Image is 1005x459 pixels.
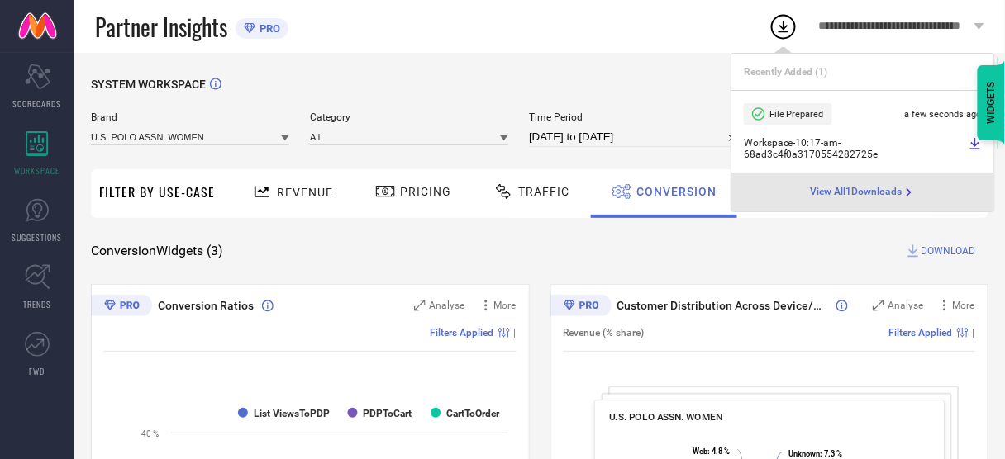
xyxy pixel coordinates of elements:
[141,429,159,438] text: 40 %
[310,111,508,123] span: Category
[788,449,842,458] text: : 7.3 %
[888,300,924,311] span: Analyse
[693,447,730,456] text: : 4.8 %
[431,327,494,338] span: Filters Applied
[91,243,223,259] span: Conversion Widgets ( 3 )
[769,109,824,120] span: File Prepared
[446,408,500,419] text: CartToOrder
[636,185,717,198] span: Conversion
[811,186,916,199] a: View All1Downloads
[609,411,723,423] span: U.S. POLO ASSN. WOMEN
[514,327,517,338] span: |
[23,298,51,310] span: TRENDS
[973,327,975,338] span: |
[30,365,45,377] span: FWD
[889,327,953,338] span: Filters Applied
[788,449,820,458] tspan: Unknown
[254,408,330,419] text: List ViewsToPDP
[769,12,798,41] div: Open download list
[811,186,916,199] div: Open download page
[873,300,884,311] svg: Zoom
[91,111,289,123] span: Brand
[13,97,62,110] span: SCORECARDS
[529,127,744,147] input: Select time period
[811,186,903,199] span: View All 1 Downloads
[99,182,215,201] span: Filter By Use-Case
[430,300,465,311] span: Analyse
[91,295,152,319] div: Premium
[922,243,976,259] span: DOWNLOAD
[969,137,982,160] a: Download
[564,327,645,338] span: Revenue (% share)
[95,10,227,44] span: Partner Insights
[905,109,982,120] span: a few seconds ago
[400,185,451,198] span: Pricing
[158,299,254,312] span: Conversion Ratios
[277,186,333,199] span: Revenue
[693,447,707,456] tspan: Web
[364,408,412,419] text: PDPToCart
[255,22,280,35] span: PRO
[617,299,829,312] span: Customer Distribution Across Device/OS
[744,66,828,78] span: Recently Added ( 1 )
[550,295,612,319] div: Premium
[744,137,965,160] span: Workspace - 10:17-am - 68ad3c4f0a3170554282725e
[494,300,517,311] span: More
[953,300,975,311] span: More
[15,164,60,177] span: WORKSPACE
[518,185,569,198] span: Traffic
[529,111,744,123] span: Time Period
[414,300,426,311] svg: Zoom
[12,231,63,244] span: SUGGESTIONS
[91,78,206,91] span: SYSTEM WORKSPACE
